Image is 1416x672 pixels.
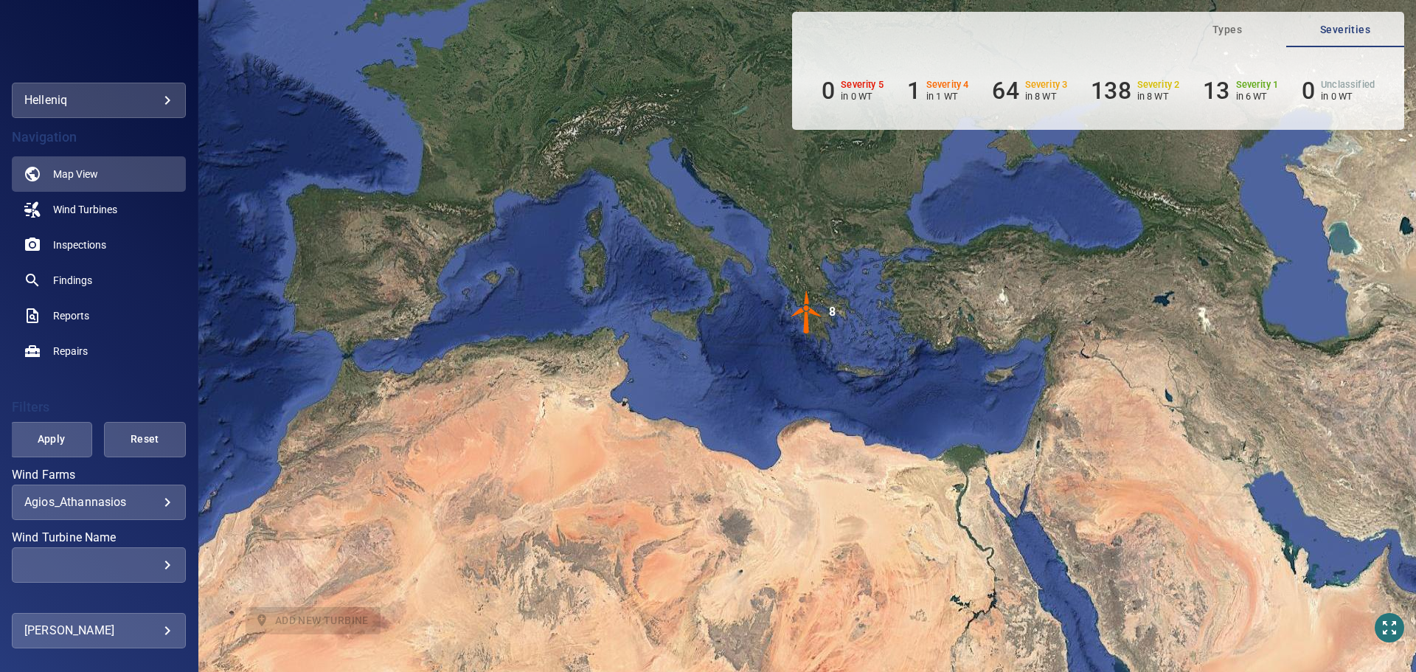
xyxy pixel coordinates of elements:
li: Severity 2 [1091,77,1179,105]
p: in 8 WT [1137,91,1180,102]
span: Repairs [53,344,88,358]
p: in 8 WT [1025,91,1068,102]
h6: Severity 1 [1236,80,1279,90]
h6: Severity 4 [926,80,969,90]
a: map active [12,156,186,192]
h6: Severity 2 [1137,80,1180,90]
a: findings noActive [12,263,186,298]
h6: 138 [1091,77,1131,105]
li: Severity 4 [907,77,969,105]
li: Severity 1 [1203,77,1278,105]
img: windFarmIconCat4.svg [785,290,829,334]
button: Apply [10,422,92,457]
span: Findings [53,273,92,288]
div: helleniq [12,83,186,118]
p: in 0 WT [841,91,884,102]
span: Severities [1295,21,1395,39]
div: Agios_Athannasios [24,495,173,509]
label: Wind Turbine Name [12,532,186,544]
span: Map View [53,167,98,181]
span: Apply [29,430,74,448]
a: repairs noActive [12,333,186,369]
img: helleniq-logo [64,37,133,52]
label: Wind Farms [12,469,186,481]
li: Severity Unclassified [1302,77,1375,105]
div: Wind Farms [12,485,186,520]
span: Inspections [53,238,106,252]
div: helleniq [24,89,173,112]
p: in 6 WT [1236,91,1279,102]
li: Severity 3 [992,77,1067,105]
h6: 13 [1203,77,1229,105]
span: Reports [53,308,89,323]
h6: Unclassified [1321,80,1375,90]
h4: Navigation [12,130,186,145]
h6: 0 [822,77,835,105]
a: reports noActive [12,298,186,333]
h6: 64 [992,77,1018,105]
h4: Filters [12,400,186,415]
h6: Severity 5 [841,80,884,90]
h6: Severity 3 [1025,80,1068,90]
a: windturbines noActive [12,192,186,227]
button: Reset [104,422,186,457]
p: in 0 WT [1321,91,1375,102]
li: Severity 5 [822,77,884,105]
div: Wind Turbine Name [12,547,186,583]
h6: 1 [907,77,920,105]
h6: 0 [1302,77,1315,105]
a: inspections noActive [12,227,186,263]
span: Wind Turbines [53,202,117,217]
span: Types [1177,21,1277,39]
span: Reset [122,430,167,448]
div: 8 [829,290,836,334]
gmp-advanced-marker: 8 [785,290,829,336]
div: [PERSON_NAME] [24,619,173,642]
p: in 1 WT [926,91,969,102]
